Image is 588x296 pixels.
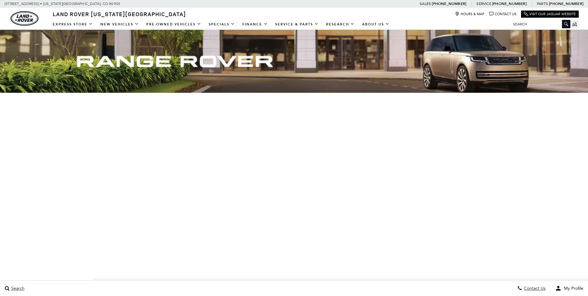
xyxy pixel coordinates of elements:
a: Specials [205,19,239,30]
a: Contact Us [489,12,516,16]
a: Pre-Owned Vehicles [143,19,205,30]
a: Research [322,19,358,30]
span: My Profile [561,286,583,291]
a: [PHONE_NUMBER] [492,1,527,6]
a: New Vehicles [97,19,143,30]
input: Search [508,20,570,28]
a: [PHONE_NUMBER] [432,1,466,6]
span: Sales [420,2,431,6]
a: Hours & Map [455,12,484,16]
a: About Us [358,19,393,30]
a: [STREET_ADDRESS] • [US_STATE][GEOGRAPHIC_DATA], CO 80905 [5,2,120,6]
a: Finance [239,19,272,30]
a: Visit Our Jaguar Website [524,12,576,16]
a: land-rover [11,11,38,26]
img: Land Rover [11,11,38,26]
a: Land Rover [US_STATE][GEOGRAPHIC_DATA] [49,10,190,18]
span: Parts [537,2,548,6]
a: Service & Parts [272,19,322,30]
span: Contact Us [522,286,546,291]
a: EXPRESS STORE [49,19,97,30]
span: Service [476,2,491,6]
span: Search [10,286,24,291]
nav: Main Navigation [49,19,393,30]
a: [PHONE_NUMBER] [549,1,583,6]
span: Land Rover [US_STATE][GEOGRAPHIC_DATA] [53,10,186,18]
button: user-profile-menu [550,280,588,296]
